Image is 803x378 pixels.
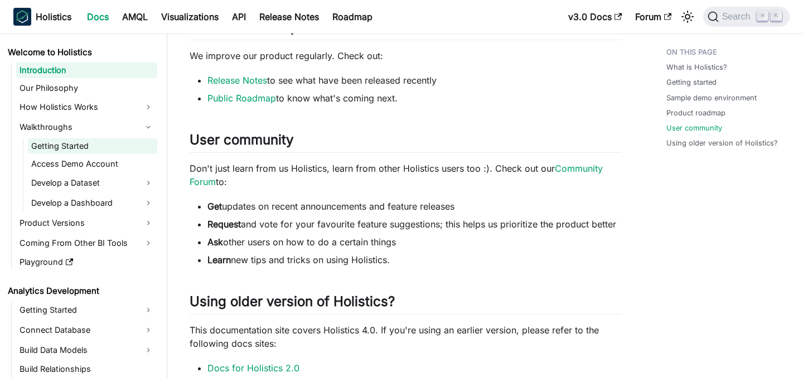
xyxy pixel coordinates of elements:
strong: Get [207,201,222,212]
a: Getting Started [28,138,157,154]
a: What is Holistics? [666,62,727,72]
a: Build Relationships [16,361,157,377]
a: Product Versions [16,214,157,232]
span: Search [719,12,757,22]
a: Sample demo environment [666,93,757,103]
li: to know what's coming next. [207,91,622,105]
a: Build Data Models [16,341,157,359]
p: We improve our product regularly. Check out: [190,49,622,62]
h2: User community [190,132,622,153]
a: Playground [16,254,157,270]
a: How Holistics Works [16,98,157,116]
a: Using older version of Holistics? [666,138,778,148]
a: HolisticsHolistics [13,8,71,26]
a: Coming From Other BI Tools [16,234,157,252]
h2: Using older version of Holistics? [190,293,622,314]
a: Connect Database [16,321,157,339]
a: Forum [628,8,678,26]
a: Develop a Dashboard [28,194,157,212]
a: Visualizations [154,8,225,26]
a: Release Notes [253,8,326,26]
kbd: K [771,11,782,21]
b: Holistics [36,10,71,23]
a: Access Demo Account [28,156,157,172]
a: Introduction [16,62,157,78]
a: Product roadmap [666,108,725,118]
p: This documentation site covers Holistics 4.0. If you're using an earlier version, please refer to... [190,323,622,350]
a: Getting started [666,77,717,88]
img: Holistics [13,8,31,26]
a: Getting Started [16,301,157,319]
a: Develop a Dataset [28,174,157,192]
li: new tips and tricks on using Holistics. [207,253,622,266]
a: Docs [80,8,115,26]
strong: Learn [207,254,231,265]
button: Switch between dark and light mode (currently light mode) [679,8,696,26]
a: AMQL [115,8,154,26]
li: and vote for your favourite feature suggestions; this helps us prioritize the product better [207,217,622,231]
a: Analytics Development [4,283,157,299]
li: updates on recent announcements and feature releases [207,200,622,213]
a: Docs for Holistics 2.0 [207,362,299,374]
p: Don't just learn from us Holistics, learn from other Holistics users too :). Check out our to: [190,162,622,188]
a: Walkthroughs [16,118,157,136]
strong: Ask [207,236,223,248]
li: to see what have been released recently [207,74,622,87]
a: Roadmap [326,8,379,26]
a: v3.0 Docs [562,8,628,26]
strong: Request [207,219,241,230]
a: Release Notes [207,75,267,86]
a: API [225,8,253,26]
kbd: ⌘ [757,11,768,21]
a: Welcome to Holistics [4,45,157,60]
li: other users on how to do a certain things [207,235,622,249]
a: User community [666,123,722,133]
button: Search (Command+K) [703,7,790,27]
a: Our Philosophy [16,80,157,96]
a: Public Roadmap [207,93,276,104]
